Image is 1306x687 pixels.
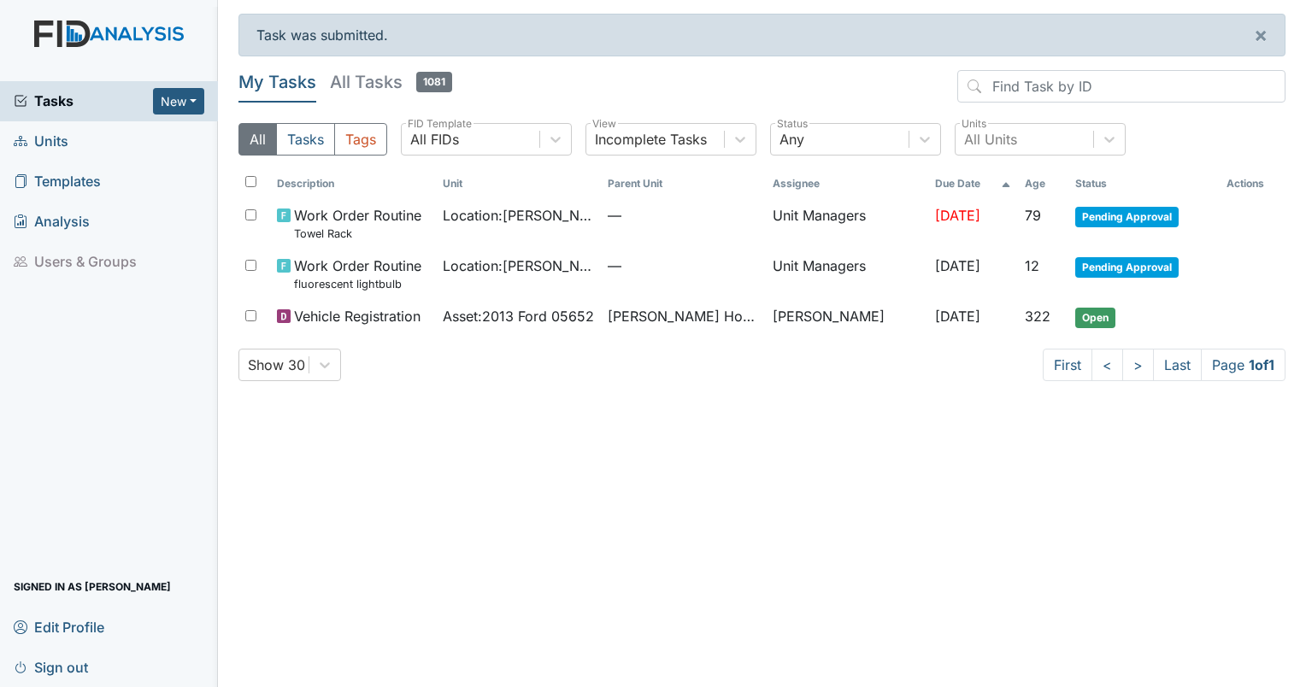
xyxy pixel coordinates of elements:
[443,205,594,226] span: Location : [PERSON_NAME] House
[14,128,68,155] span: Units
[14,168,101,195] span: Templates
[294,276,421,292] small: fluorescent lightbulb
[1122,349,1154,381] a: >
[443,255,594,276] span: Location : [PERSON_NAME] House
[14,614,104,640] span: Edit Profile
[14,654,88,680] span: Sign out
[1249,356,1274,373] strong: 1 of 1
[1075,207,1179,227] span: Pending Approval
[294,205,421,242] span: Work Order Routine Towel Rack
[779,129,804,150] div: Any
[410,129,459,150] div: All FIDs
[1043,349,1092,381] a: First
[1018,169,1068,198] th: Toggle SortBy
[928,169,1017,198] th: Toggle SortBy
[957,70,1285,103] input: Find Task by ID
[1075,308,1115,328] span: Open
[1201,349,1285,381] span: Page
[443,306,594,326] span: Asset : 2013 Ford 05652
[248,355,305,375] div: Show 30
[935,207,980,224] span: [DATE]
[294,255,421,292] span: Work Order Routine fluorescent lightbulb
[14,208,90,235] span: Analysis
[1043,349,1285,381] nav: task-pagination
[1025,207,1041,224] span: 79
[330,70,452,94] h5: All Tasks
[1068,169,1220,198] th: Toggle SortBy
[238,70,316,94] h5: My Tasks
[1153,349,1202,381] a: Last
[1075,257,1179,278] span: Pending Approval
[1237,15,1285,56] button: ×
[935,257,980,274] span: [DATE]
[1025,257,1039,274] span: 12
[1025,308,1050,325] span: 322
[935,308,980,325] span: [DATE]
[238,123,387,156] div: Type filter
[601,169,766,198] th: Toggle SortBy
[294,306,421,326] span: Vehicle Registration
[14,91,153,111] a: Tasks
[608,306,759,326] span: [PERSON_NAME] House
[153,88,204,114] button: New
[766,198,928,249] td: Unit Managers
[14,573,171,600] span: Signed in as [PERSON_NAME]
[270,169,435,198] th: Toggle SortBy
[238,123,277,156] button: All
[608,205,759,226] span: —
[276,123,335,156] button: Tasks
[608,255,759,276] span: —
[238,14,1285,56] div: Task was submitted.
[1091,349,1123,381] a: <
[334,123,387,156] button: Tags
[766,299,928,335] td: [PERSON_NAME]
[595,129,707,150] div: Incomplete Tasks
[1220,169,1285,198] th: Actions
[294,226,421,242] small: Towel Rack
[964,129,1017,150] div: All Units
[766,249,928,299] td: Unit Managers
[1254,22,1268,47] span: ×
[766,169,928,198] th: Assignee
[416,72,452,92] span: 1081
[436,169,601,198] th: Toggle SortBy
[245,176,256,187] input: Toggle All Rows Selected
